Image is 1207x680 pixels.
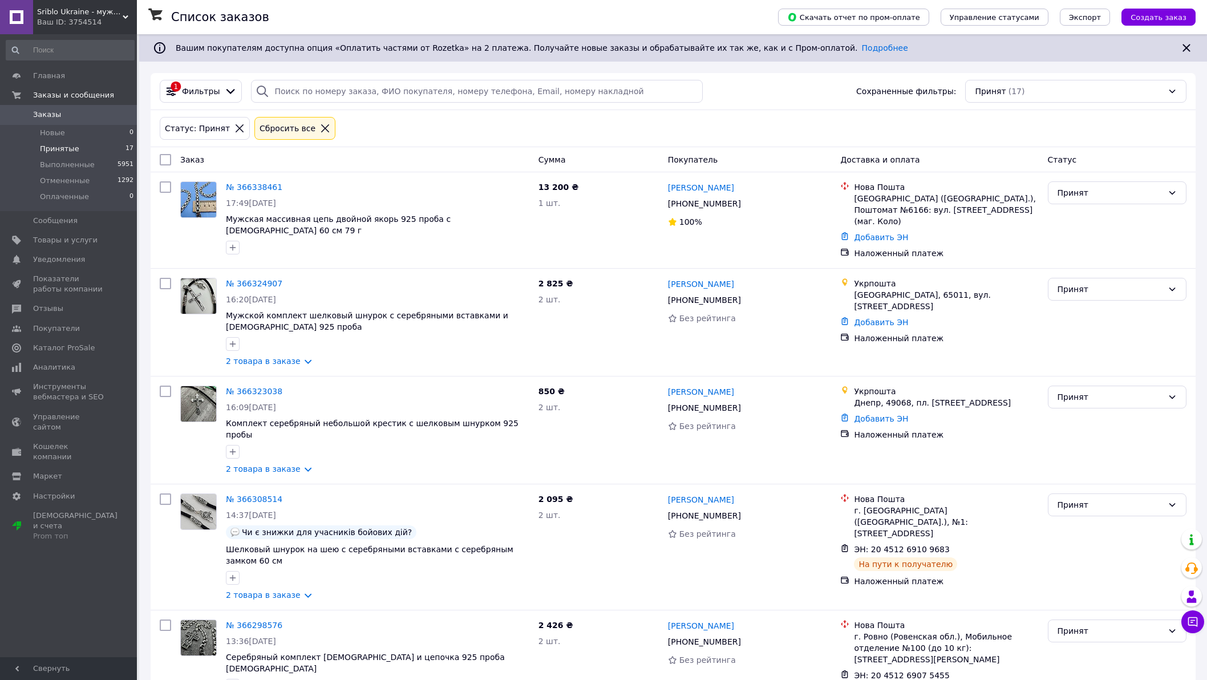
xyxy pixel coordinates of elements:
[226,590,301,600] a: 2 товара в заказе
[40,128,65,138] span: Новые
[226,495,282,504] a: № 366308514
[180,620,217,656] a: Фото товару
[1110,12,1196,21] a: Создать заказ
[37,7,123,17] span: Sriblo Ukraine - мужские комплекты c цепочками из серебра 925 пробы
[180,278,217,314] a: Фото товару
[40,176,90,186] span: Отмененные
[538,199,561,208] span: 1 шт.
[180,181,217,218] a: Фото товару
[33,235,98,245] span: Товары и услуги
[257,122,318,135] div: Сбросить все
[181,278,216,314] img: Фото товару
[668,620,734,632] a: [PERSON_NAME]
[33,343,95,353] span: Каталог ProSale
[40,160,95,170] span: Выполненные
[679,655,736,665] span: Без рейтинга
[242,528,412,537] span: Чи є знижки для учасників бойових дій?
[668,182,734,193] a: [PERSON_NAME]
[226,183,282,192] a: № 366338461
[33,71,65,81] span: Главная
[226,545,513,565] a: Шелковый шнурок на шею с серебряными вставками с серебряным замком 60 см
[862,43,908,52] a: Подробнее
[538,183,579,192] span: 13 200 ₴
[33,362,75,373] span: Аналитика
[226,464,301,473] a: 2 товара в заказе
[181,494,216,529] img: Фото товару
[679,422,736,431] span: Без рейтинга
[33,382,106,402] span: Инструменты вебмастера и SEO
[668,386,734,398] a: [PERSON_NAME]
[854,289,1038,312] div: [GEOGRAPHIC_DATA], 65011, вул. [STREET_ADDRESS]
[1060,9,1110,26] button: Экспорт
[538,387,565,396] span: 850 ₴
[33,442,106,462] span: Кошелек компании
[666,196,743,212] div: [PHONE_NUMBER]
[1121,9,1196,26] button: Создать заказ
[1058,283,1163,296] div: Принят
[854,414,908,423] a: Добавить ЭН
[854,248,1038,259] div: Наложенный платеж
[33,323,80,334] span: Покупатели
[40,144,79,154] span: Принятые
[679,217,702,226] span: 100%
[181,386,216,422] img: Фото товару
[1069,13,1101,22] span: Экспорт
[230,528,240,537] img: :speech_balloon:
[33,110,61,120] span: Заказы
[538,637,561,646] span: 2 шт.
[129,128,133,138] span: 0
[37,17,137,27] div: Ваш ID: 3754514
[854,631,1038,665] div: г. Ровно (Ровенская обл.), Мобильное отделение №100 (до 10 кг): [STREET_ADDRESS][PERSON_NAME]
[1058,391,1163,403] div: Принят
[226,419,519,439] a: Комплект серебряный небольшой крестик с шелковым шнурком 925 пробы
[854,386,1038,397] div: Укрпошта
[226,295,276,304] span: 16:20[DATE]
[666,400,743,416] div: [PHONE_NUMBER]
[787,12,920,22] span: Скачать отчет по пром-оплате
[1058,187,1163,199] div: Принят
[854,505,1038,539] div: г. [GEOGRAPHIC_DATA] ([GEOGRAPHIC_DATA].), №1: [STREET_ADDRESS]
[176,43,908,52] span: Вашим покупателям доступна опция «Оплатить частями от Rozetka» на 2 платежа. Получайте новые зака...
[33,491,75,501] span: Настройки
[251,80,702,103] input: Поиск по номеру заказа, ФИО покупателя, номеру телефона, Email, номеру накладной
[1058,499,1163,511] div: Принят
[33,254,85,265] span: Уведомления
[129,192,133,202] span: 0
[854,429,1038,440] div: Наложенный платеж
[679,529,736,539] span: Без рейтинга
[226,214,451,235] a: Мужская массивная цепь двойной якорь 925 проба с [DEMOGRAPHIC_DATA] 60 см 79 г
[941,9,1048,26] button: Управление статусами
[854,318,908,327] a: Добавить ЭН
[854,620,1038,631] div: Нова Пошта
[950,13,1039,22] span: Управление статусами
[538,295,561,304] span: 2 шт.
[226,511,276,520] span: 14:37[DATE]
[668,278,734,290] a: [PERSON_NAME]
[538,495,573,504] span: 2 095 ₴
[1048,155,1077,164] span: Статус
[180,493,217,530] a: Фото товару
[1181,610,1204,633] button: Чат с покупателем
[854,233,908,242] a: Добавить ЭН
[226,311,508,331] span: Мужской комплект шелковый шнурок с серебряными вставками и [DEMOGRAPHIC_DATA] 925 проба
[33,471,62,481] span: Маркет
[226,387,282,396] a: № 366323038
[854,557,957,571] div: На пути к получателю
[171,10,269,24] h1: Список заказов
[118,160,133,170] span: 5951
[226,621,282,630] a: № 366298576
[854,545,950,554] span: ЭН: 20 4512 6910 9683
[180,386,217,422] a: Фото товару
[668,155,718,164] span: Покупатель
[668,494,734,505] a: [PERSON_NAME]
[538,403,561,412] span: 2 шт.
[975,86,1006,97] span: Принят
[181,182,216,217] img: Фото товару
[679,314,736,323] span: Без рейтинга
[33,216,78,226] span: Сообщения
[181,620,216,655] img: Фото товару
[1131,13,1186,22] span: Создать заказ
[226,653,505,673] span: Серебряный комплект [DEMOGRAPHIC_DATA] и цепочка 925 проба [DEMOGRAPHIC_DATA]
[180,155,204,164] span: Заказ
